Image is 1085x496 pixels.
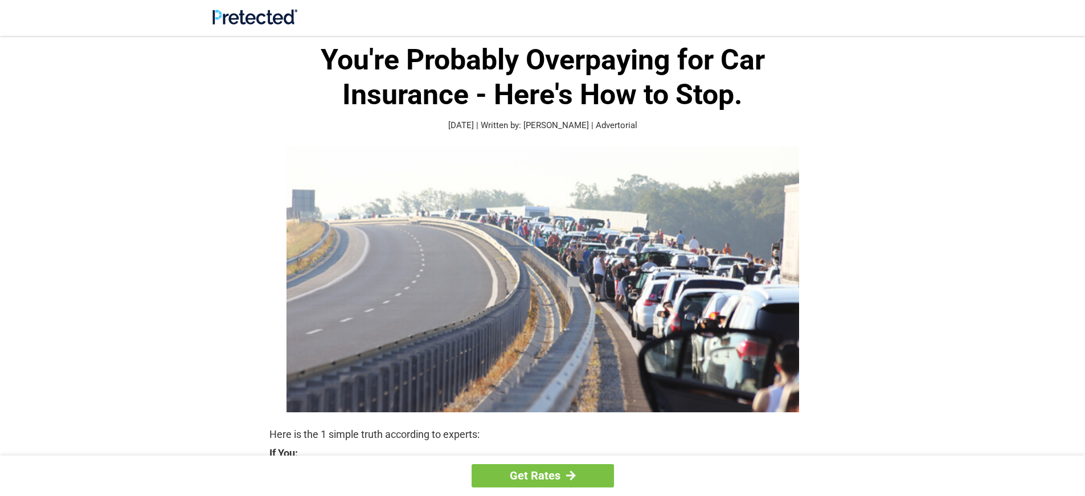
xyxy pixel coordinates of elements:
a: Get Rates [472,464,614,487]
p: [DATE] | Written by: [PERSON_NAME] | Advertorial [269,119,816,132]
h1: You're Probably Overpaying for Car Insurance - Here's How to Stop. [269,43,816,112]
a: Site Logo [212,16,297,27]
p: Here is the 1 simple truth according to experts: [269,427,816,442]
strong: If You: [269,448,816,458]
img: Site Logo [212,9,297,24]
